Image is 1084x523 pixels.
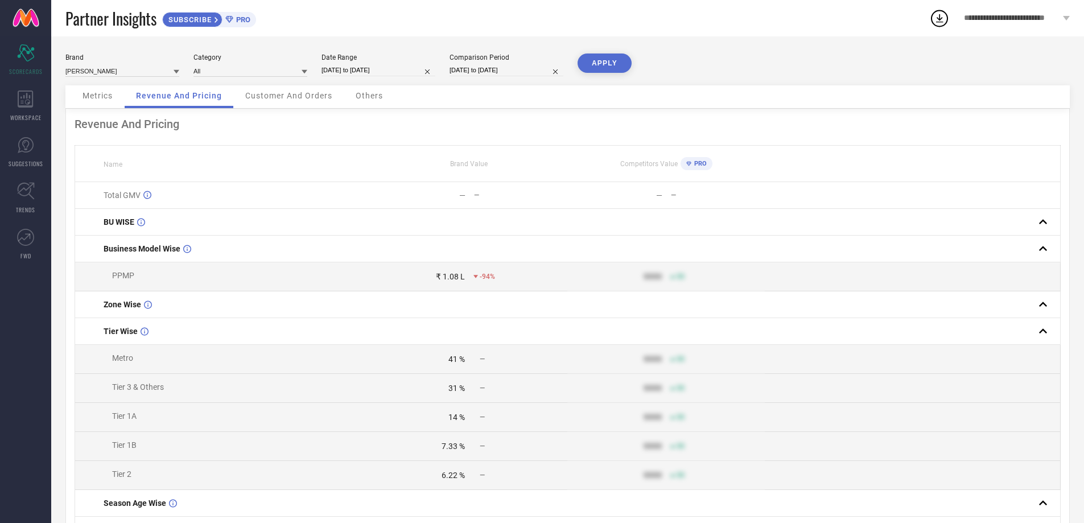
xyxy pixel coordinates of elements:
span: — [480,442,485,450]
span: FWD [20,252,31,260]
span: Tier 1B [112,440,137,450]
span: WORKSPACE [10,113,42,122]
span: TRENDS [16,205,35,214]
span: 50 [677,355,685,363]
div: 9999 [644,413,662,422]
span: — [480,413,485,421]
span: PRO [233,15,250,24]
span: Metrics [83,91,113,100]
div: 9999 [644,355,662,364]
span: Season Age Wise [104,499,166,508]
div: 9999 [644,384,662,393]
span: BU WISE [104,217,134,227]
span: Others [356,91,383,100]
span: Name [104,160,122,168]
span: Brand Value [450,160,488,168]
span: Tier 1A [112,411,137,421]
span: 50 [677,442,685,450]
span: Tier 3 & Others [112,382,164,392]
div: Category [193,53,307,61]
span: SUBSCRIBE [163,15,215,24]
span: Metro [112,353,133,363]
span: — [480,384,485,392]
span: Partner Insights [65,7,156,30]
div: 7.33 % [442,442,465,451]
span: Revenue And Pricing [136,91,222,100]
span: — [480,471,485,479]
span: Total GMV [104,191,141,200]
span: SCORECARDS [9,67,43,76]
div: 6.22 % [442,471,465,480]
input: Select date range [322,64,435,76]
div: Revenue And Pricing [75,117,1061,131]
div: Open download list [929,8,950,28]
a: SUBSCRIBEPRO [162,9,256,27]
div: — [671,191,764,199]
span: Competitors Value [620,160,678,168]
span: Tier 2 [112,470,131,479]
span: -94% [480,273,495,281]
div: Date Range [322,53,435,61]
span: PPMP [112,271,134,280]
button: APPLY [578,53,632,73]
div: ₹ 1.08 L [436,272,465,281]
span: 50 [677,384,685,392]
span: PRO [691,160,707,167]
input: Select comparison period [450,64,563,76]
div: 9999 [644,471,662,480]
div: 31 % [448,384,465,393]
span: 50 [677,413,685,421]
span: Tier Wise [104,327,138,336]
div: — [656,191,662,200]
span: — [480,355,485,363]
span: Customer And Orders [245,91,332,100]
div: Brand [65,53,179,61]
span: Business Model Wise [104,244,180,253]
div: 9999 [644,442,662,451]
div: 14 % [448,413,465,422]
span: SUGGESTIONS [9,159,43,168]
div: 9999 [644,272,662,281]
div: — [459,191,465,200]
div: 41 % [448,355,465,364]
div: — [474,191,567,199]
span: 50 [677,471,685,479]
div: Comparison Period [450,53,563,61]
span: 50 [677,273,685,281]
span: Zone Wise [104,300,141,309]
